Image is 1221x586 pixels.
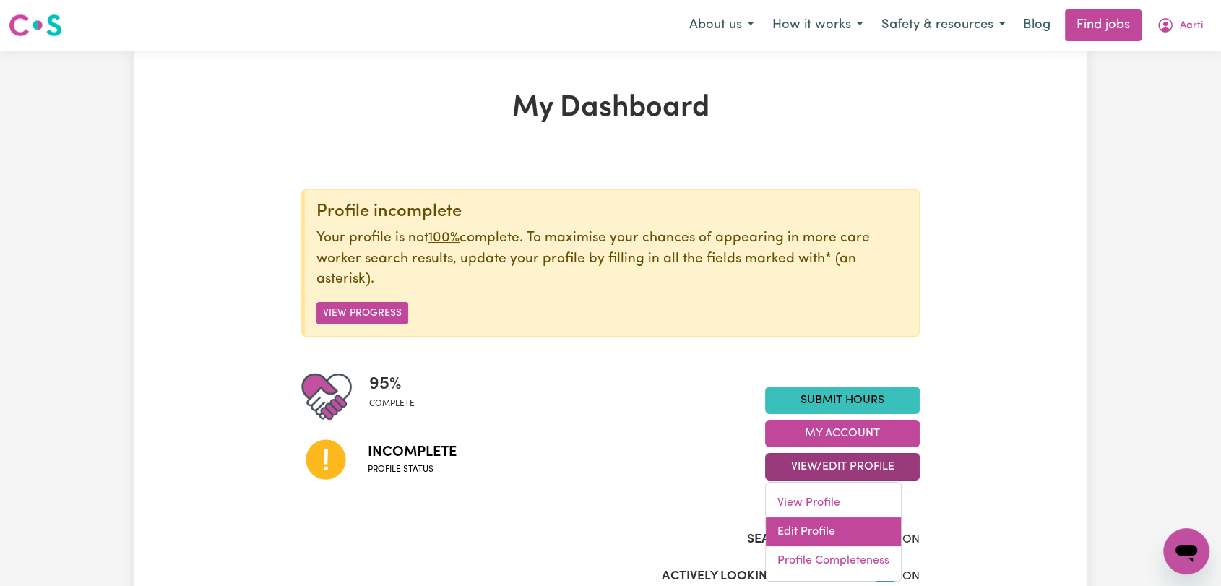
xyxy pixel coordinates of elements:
[369,397,415,410] span: complete
[1163,528,1209,574] iframe: Button to launch messaging window
[766,488,901,517] a: View Profile
[369,371,426,422] div: Profile completeness: 95%
[9,9,62,42] a: Careseekers logo
[316,202,907,223] div: Profile incomplete
[9,12,62,38] img: Careseekers logo
[763,10,872,40] button: How it works
[766,517,901,546] a: Edit Profile
[316,228,907,290] p: Your profile is not complete. To maximise your chances of appearing in more care worker search re...
[747,530,856,549] label: Search Visibility
[369,371,415,397] span: 95 %
[1147,10,1212,40] button: My Account
[368,441,457,463] span: Incomplete
[1065,9,1142,41] a: Find jobs
[428,231,460,245] u: 100%
[766,546,901,575] a: Profile Completeness
[765,420,920,447] button: My Account
[1180,18,1203,34] span: Aarti
[301,91,920,126] h1: My Dashboard
[316,302,408,324] button: View Progress
[902,534,920,546] span: ON
[680,10,763,40] button: About us
[368,463,457,476] span: Profile status
[902,571,920,582] span: ON
[765,453,920,481] button: View/Edit Profile
[872,10,1014,40] button: Safety & resources
[1014,9,1059,41] a: Blog
[662,567,856,586] label: Actively Looking for Clients
[765,387,920,414] a: Submit Hours
[765,482,902,582] div: View/Edit Profile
